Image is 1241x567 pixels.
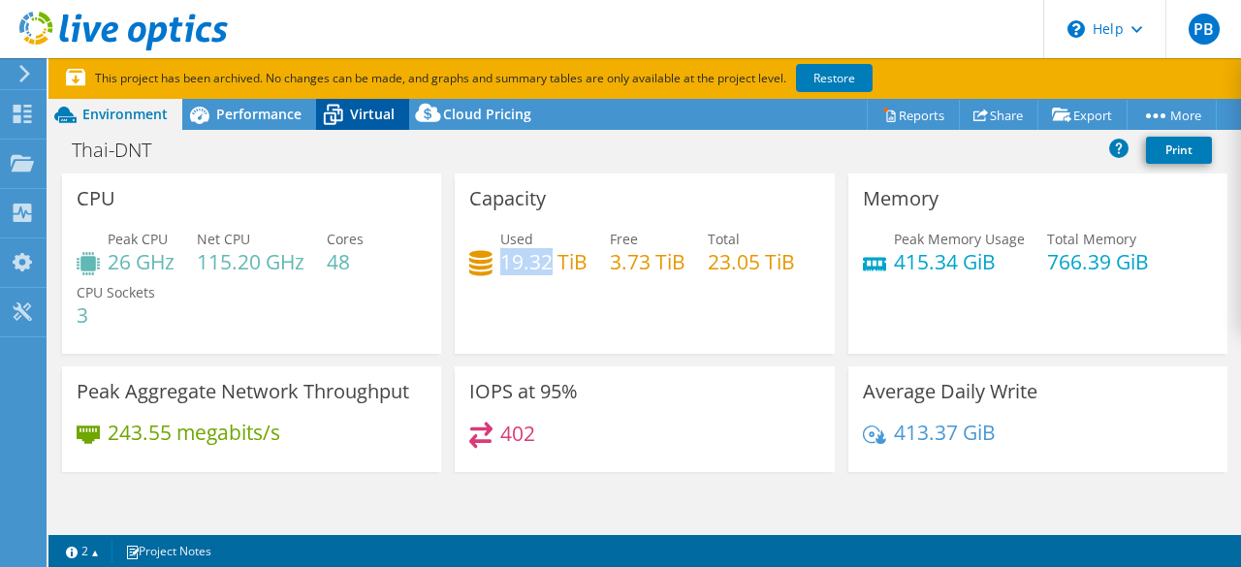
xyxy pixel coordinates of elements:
[1127,100,1217,130] a: More
[66,68,1016,89] p: This project has been archived. No changes can be made, and graphs and summary tables are only av...
[863,381,1037,402] h3: Average Daily Write
[77,188,115,209] h3: CPU
[77,283,155,301] span: CPU Sockets
[1146,137,1212,164] a: Print
[327,230,364,248] span: Cores
[708,230,740,248] span: Total
[500,251,588,272] h4: 19.32 TiB
[500,230,533,248] span: Used
[708,251,795,272] h4: 23.05 TiB
[894,251,1025,272] h4: 415.34 GiB
[867,100,960,130] a: Reports
[108,251,175,272] h4: 26 GHz
[469,188,546,209] h3: Capacity
[77,304,155,326] h4: 3
[863,188,939,209] h3: Memory
[610,251,685,272] h4: 3.73 TiB
[610,230,638,248] span: Free
[216,105,302,123] span: Performance
[52,539,112,563] a: 2
[197,251,304,272] h4: 115.20 GHz
[469,381,578,402] h3: IOPS at 95%
[1189,14,1220,45] span: PB
[327,251,364,272] h4: 48
[1047,230,1136,248] span: Total Memory
[894,422,996,443] h4: 413.37 GiB
[82,105,168,123] span: Environment
[1047,251,1149,272] h4: 766.39 GiB
[443,105,531,123] span: Cloud Pricing
[63,140,181,161] h1: Thai-DNT
[197,230,250,248] span: Net CPU
[1067,20,1085,38] svg: \n
[77,381,409,402] h3: Peak Aggregate Network Throughput
[108,230,168,248] span: Peak CPU
[894,230,1025,248] span: Peak Memory Usage
[350,105,395,123] span: Virtual
[1037,100,1128,130] a: Export
[108,422,280,443] h4: 243.55 megabits/s
[959,100,1038,130] a: Share
[796,64,873,92] a: Restore
[111,539,225,563] a: Project Notes
[500,423,535,444] h4: 402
